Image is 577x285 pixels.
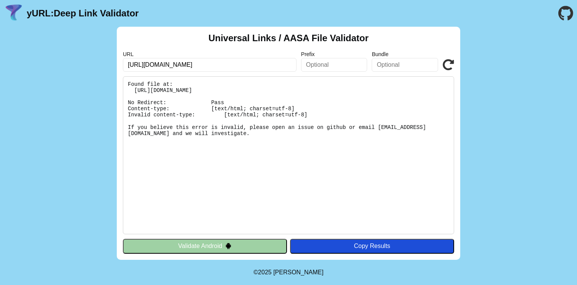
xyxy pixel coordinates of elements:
[294,243,450,250] div: Copy Results
[123,58,297,72] input: Required
[301,51,367,57] label: Prefix
[123,239,287,253] button: Validate Android
[123,76,454,234] pre: Found file at: [URL][DOMAIN_NAME] No Redirect: Pass Content-type: [text/html; charset=utf-8] Inva...
[123,51,297,57] label: URL
[372,58,438,72] input: Optional
[290,239,454,253] button: Copy Results
[208,33,369,43] h2: Universal Links / AASA File Validator
[258,269,272,275] span: 2025
[225,243,232,249] img: droidIcon.svg
[4,3,24,23] img: yURL Logo
[301,58,367,72] input: Optional
[27,8,139,19] a: yURL:Deep Link Validator
[372,51,438,57] label: Bundle
[253,260,323,285] footer: ©
[273,269,324,275] a: Michael Ibragimchayev's Personal Site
